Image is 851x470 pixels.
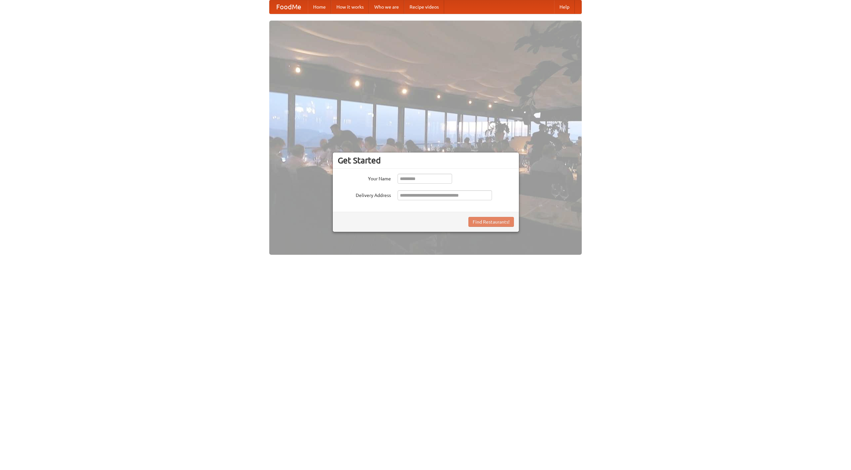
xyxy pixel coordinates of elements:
a: FoodMe [270,0,308,14]
label: Delivery Address [338,190,391,199]
a: Who we are [369,0,404,14]
button: Find Restaurants! [468,217,514,227]
a: How it works [331,0,369,14]
h3: Get Started [338,155,514,165]
a: Recipe videos [404,0,444,14]
a: Help [554,0,575,14]
label: Your Name [338,174,391,182]
a: Home [308,0,331,14]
